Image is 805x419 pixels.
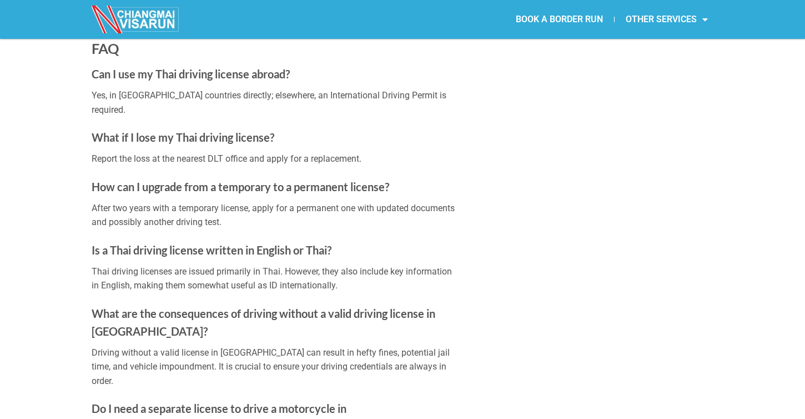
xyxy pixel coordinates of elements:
strong: What are the consequences of driving without a valid driving license in [GEOGRAPHIC_DATA]? [92,307,435,338]
p: After two years with a temporary license, apply for a permanent one with updated documents and po... [92,201,460,230]
p: Report the loss at the nearest DLT office and apply for a replacement. [92,152,460,166]
p: Thai driving licenses are issued primarily in Thai. However, they also include key information in... [92,265,460,293]
strong: How can I upgrade from a temporary to a permanent license? [92,180,389,193]
strong: Is a Thai driving license written in English or Thai? [92,243,331,257]
p: Driving without a valid license in [GEOGRAPHIC_DATA] can result in hefty fines, potential jail ti... [92,346,460,388]
a: BOOK A BORDER RUN [505,7,614,32]
strong: What if I lose my Thai driving license? [92,131,274,144]
a: OTHER SERVICES [615,7,719,32]
strong: Can I use my Thai driving license abroad? [92,67,290,81]
h2: FAQ [92,39,460,58]
nav: Menu [402,7,719,32]
p: Yes, in [GEOGRAPHIC_DATA] countries directly; elsewhere, an International Driving Permit is requi... [92,88,460,117]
